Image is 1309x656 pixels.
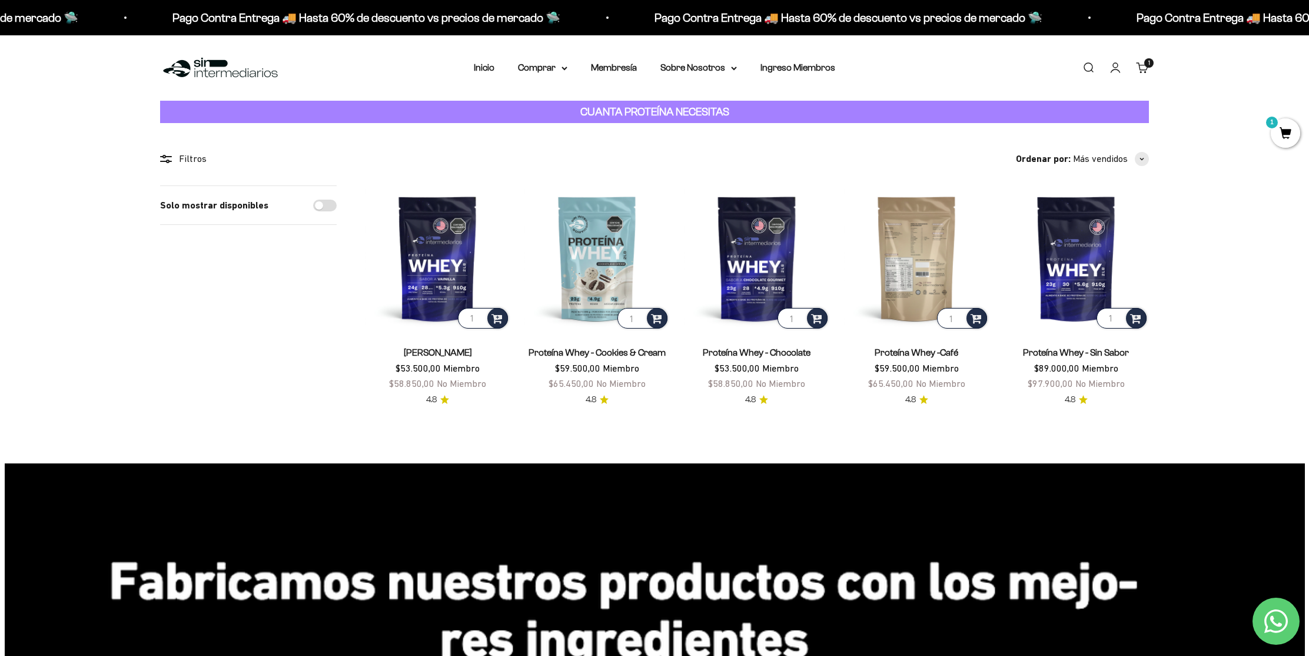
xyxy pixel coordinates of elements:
[1023,347,1129,357] a: Proteína Whey - Sin Sabor
[555,363,600,373] span: $59.500,00
[160,198,268,213] label: Solo mostrar disponibles
[1065,393,1075,406] span: 4.8
[172,8,560,27] p: Pago Contra Entrega 🚚 Hasta 60% de descuento vs precios de mercado 🛸
[586,393,596,406] span: 4.8
[1065,393,1088,406] a: 4.84.8 de 5.0 estrellas
[1271,128,1300,141] a: 1
[875,363,920,373] span: $59.500,00
[756,378,805,389] span: No Miembro
[591,62,637,72] a: Membresía
[1073,151,1149,167] button: Más vendidos
[844,185,989,331] img: Proteína Whey -Café
[426,393,449,406] a: 4.84.8 de 5.0 estrellas
[603,363,639,373] span: Miembro
[762,363,799,373] span: Miembro
[1148,60,1150,66] span: 1
[580,105,729,118] strong: CUANTA PROTEÍNA NECESITAS
[760,62,835,72] a: Ingreso Miembros
[529,347,666,357] a: Proteína Whey - Cookies & Cream
[1082,363,1118,373] span: Miembro
[745,393,756,406] span: 4.8
[549,378,594,389] span: $65.450,00
[426,393,437,406] span: 4.8
[916,378,965,389] span: No Miembro
[1016,151,1071,167] span: Ordenar por:
[389,378,434,389] span: $58.850,00
[1265,115,1279,130] mark: 1
[875,347,958,357] a: Proteína Whey -Café
[404,347,472,357] a: [PERSON_NAME]
[703,347,810,357] a: Proteína Whey - Chocolate
[1034,363,1079,373] span: $89.000,00
[518,60,567,75] summary: Comprar
[868,378,913,389] span: $65.450,00
[1073,151,1128,167] span: Más vendidos
[1028,378,1073,389] span: $97.900,00
[905,393,928,406] a: 4.84.8 de 5.0 estrellas
[586,393,609,406] a: 4.84.8 de 5.0 estrellas
[596,378,646,389] span: No Miembro
[922,363,959,373] span: Miembro
[905,393,916,406] span: 4.8
[708,378,753,389] span: $58.850,00
[654,8,1042,27] p: Pago Contra Entrega 🚚 Hasta 60% de descuento vs precios de mercado 🛸
[1075,378,1125,389] span: No Miembro
[396,363,441,373] span: $53.500,00
[437,378,486,389] span: No Miembro
[715,363,760,373] span: $53.500,00
[474,62,494,72] a: Inicio
[745,393,768,406] a: 4.84.8 de 5.0 estrellas
[660,60,737,75] summary: Sobre Nosotros
[160,151,337,167] div: Filtros
[443,363,480,373] span: Miembro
